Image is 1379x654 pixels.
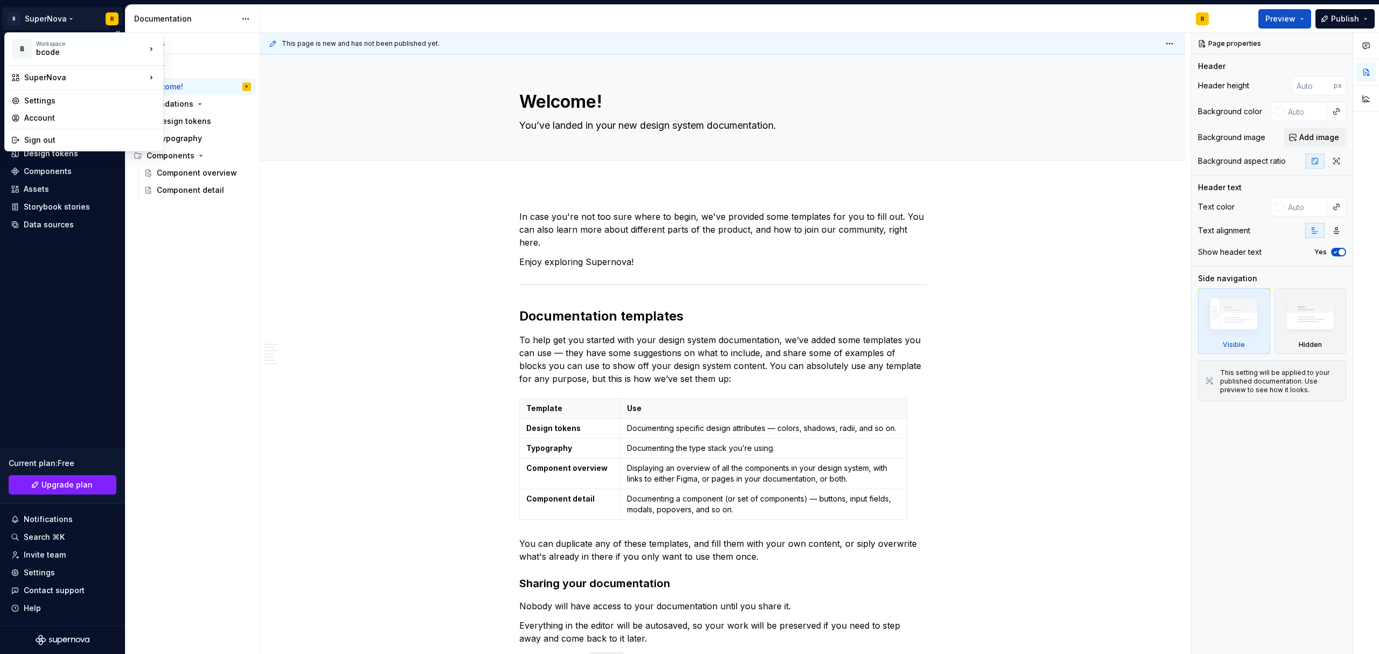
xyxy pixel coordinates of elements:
div: B [12,39,32,59]
div: Workspace [36,40,146,47]
div: Account [24,113,157,123]
div: SuperNova [24,72,146,83]
div: Settings [24,95,157,106]
div: Sign out [24,135,157,145]
div: bcode [36,47,128,58]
